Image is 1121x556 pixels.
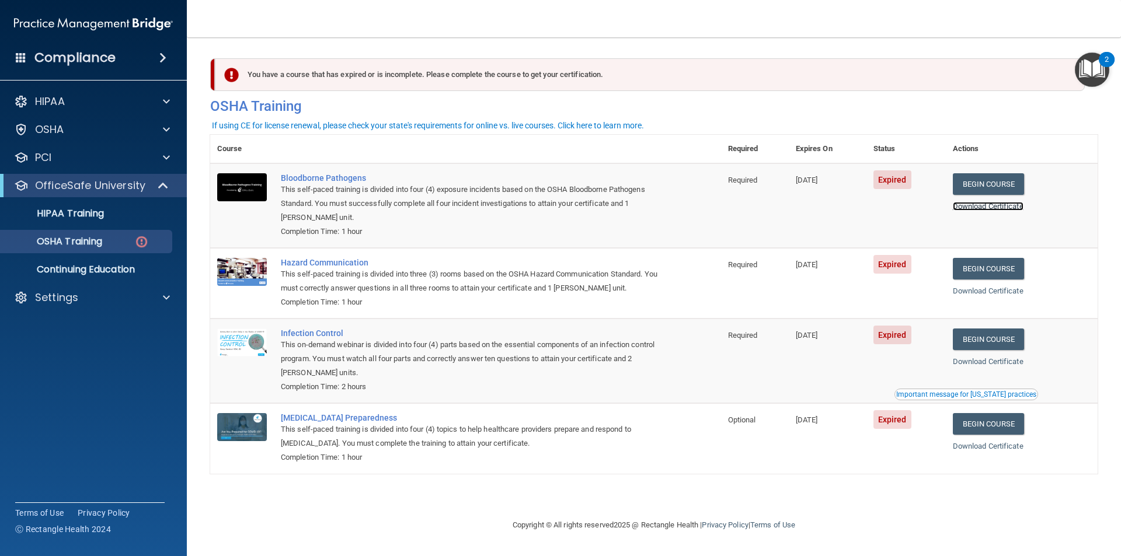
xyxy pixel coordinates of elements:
img: danger-circle.6113f641.png [134,235,149,249]
h4: OSHA Training [210,98,1098,114]
span: Required [728,260,758,269]
p: Continuing Education [8,264,167,275]
span: Expired [873,170,911,189]
a: Settings [14,291,170,305]
a: HIPAA [14,95,170,109]
iframe: Drift Widget Chat Controller [919,473,1107,520]
a: Download Certificate [953,442,1023,450]
a: OSHA [14,123,170,137]
div: Completion Time: 1 hour [281,225,663,239]
button: Open Resource Center, 2 new notifications [1075,53,1109,87]
span: [DATE] [796,415,818,424]
div: You have a course that has expired or is incomplete. Please complete the course to get your certi... [215,58,1085,91]
a: Bloodborne Pathogens [281,173,663,183]
span: [DATE] [796,176,818,184]
th: Required [721,135,789,163]
a: Privacy Policy [78,507,130,519]
th: Expires On [789,135,866,163]
div: Completion Time: 1 hour [281,295,663,309]
div: This self-paced training is divided into four (4) exposure incidents based on the OSHA Bloodborne... [281,183,663,225]
span: [DATE] [796,331,818,340]
a: Begin Course [953,413,1024,435]
span: Ⓒ Rectangle Health 2024 [15,523,111,535]
a: Terms of Use [15,507,64,519]
div: Completion Time: 1 hour [281,450,663,464]
p: Settings [35,291,78,305]
div: Copyright © All rights reserved 2025 @ Rectangle Health | | [441,506,867,544]
span: Required [728,176,758,184]
span: Optional [728,415,756,424]
p: HIPAA [35,95,65,109]
button: Read this if you are a dental practitioner in the state of CA [894,389,1038,400]
p: PCI [35,151,51,165]
th: Status [866,135,946,163]
img: exclamation-circle-solid-danger.72ef9ffc.png [224,68,239,82]
div: If using CE for license renewal, please check your state's requirements for online vs. live cours... [212,121,644,130]
span: Required [728,331,758,340]
p: HIPAA Training [8,208,104,219]
a: Begin Course [953,328,1024,350]
p: OSHA [35,123,64,137]
a: [MEDICAL_DATA] Preparedness [281,413,663,422]
div: This self-paced training is divided into three (3) rooms based on the OSHA Hazard Communication S... [281,267,663,295]
span: [DATE] [796,260,818,269]
p: OSHA Training [8,236,102,247]
div: This on-demand webinar is divided into four (4) parts based on the essential components of an inf... [281,338,663,380]
a: Begin Course [953,173,1024,195]
div: 2 [1105,60,1109,75]
a: Infection Control [281,328,663,338]
span: Expired [873,410,911,429]
span: Expired [873,255,911,274]
a: Privacy Policy [702,520,748,529]
p: OfficeSafe University [35,179,145,193]
a: Begin Course [953,258,1024,279]
a: Download Certificate [953,286,1023,295]
div: This self-paced training is divided into four (4) topics to help healthcare providers prepare and... [281,422,663,450]
a: Download Certificate [953,202,1023,211]
div: Important message for [US_STATE] practices [896,391,1036,398]
a: Download Certificate [953,357,1023,366]
a: OfficeSafe University [14,179,169,193]
th: Actions [946,135,1098,163]
a: PCI [14,151,170,165]
span: Expired [873,326,911,344]
h4: Compliance [34,50,116,66]
button: If using CE for license renewal, please check your state's requirements for online vs. live cours... [210,120,646,131]
th: Course [210,135,274,163]
a: Terms of Use [750,520,795,529]
img: PMB logo [14,12,173,36]
a: Hazard Communication [281,258,663,267]
div: Completion Time: 2 hours [281,380,663,394]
